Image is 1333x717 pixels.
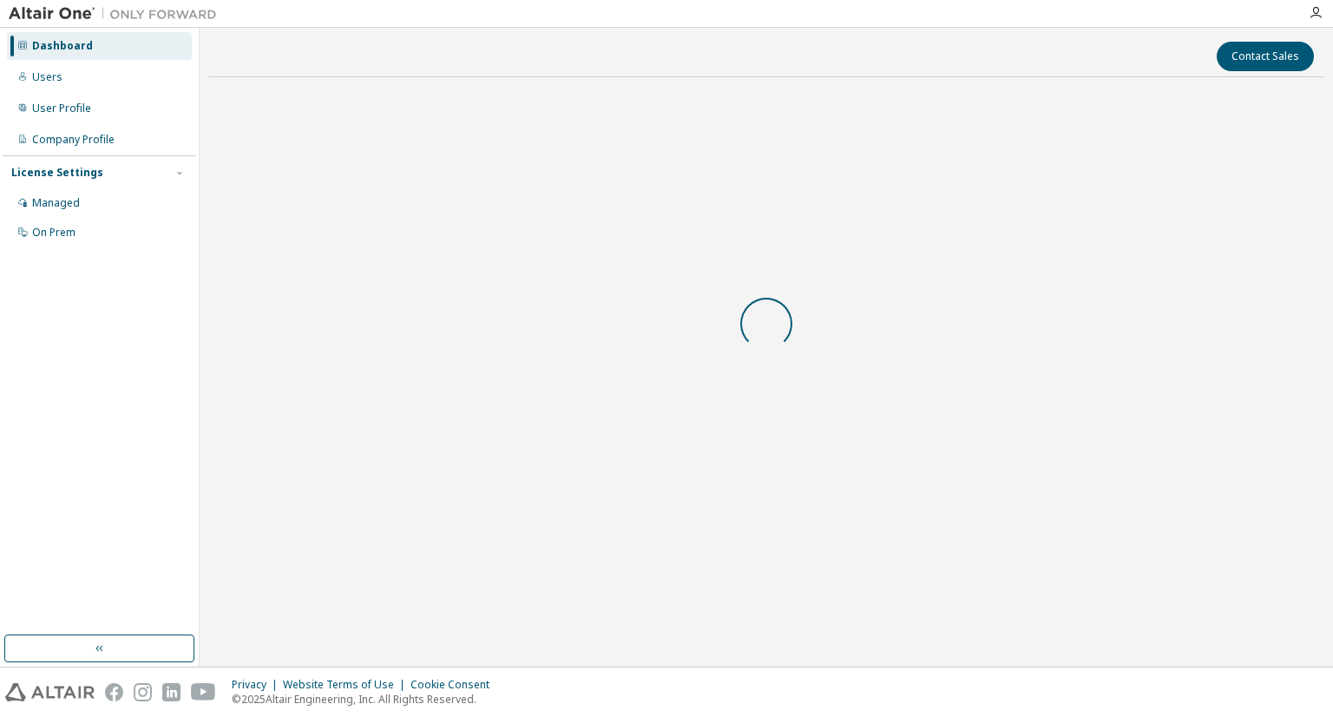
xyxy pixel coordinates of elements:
[105,683,123,701] img: facebook.svg
[11,166,103,180] div: License Settings
[32,102,91,115] div: User Profile
[32,70,62,84] div: Users
[134,683,152,701] img: instagram.svg
[162,683,181,701] img: linkedin.svg
[283,678,410,692] div: Website Terms of Use
[232,692,500,707] p: © 2025 Altair Engineering, Inc. All Rights Reserved.
[32,39,93,53] div: Dashboard
[32,133,115,147] div: Company Profile
[191,683,216,701] img: youtube.svg
[5,683,95,701] img: altair_logo.svg
[410,678,500,692] div: Cookie Consent
[32,226,76,240] div: On Prem
[32,196,80,210] div: Managed
[232,678,283,692] div: Privacy
[9,5,226,23] img: Altair One
[1217,42,1314,71] button: Contact Sales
